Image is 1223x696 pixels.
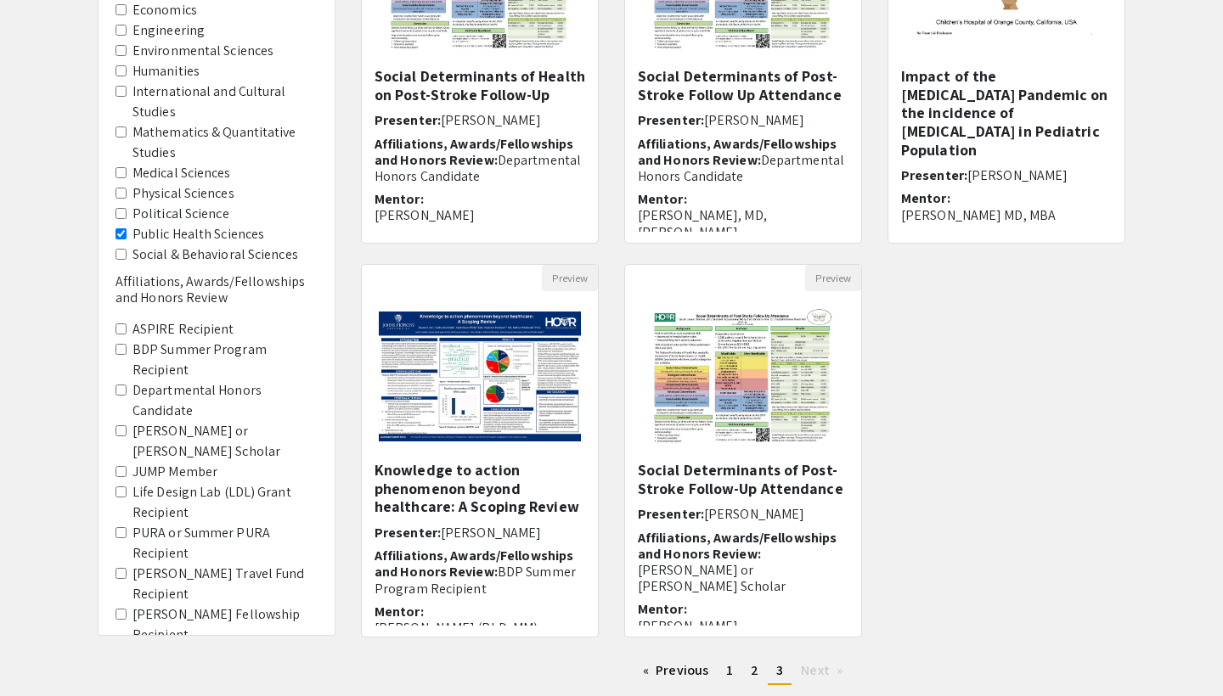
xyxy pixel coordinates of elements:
h6: Presenter: [638,112,848,128]
img: <p>Knowledge to action phenomenon beyond healthcare: A Scoping Review</p><p><br></p> [362,295,598,458]
span: Departmental Honors Candidate [638,151,844,185]
label: Life Design Lab (LDL) Grant Recipient [132,482,318,523]
label: JUMP Member [132,462,217,482]
span: Affiliations, Awards/Fellowships and Honors Review: [375,547,573,581]
span: Affiliations, Awards/Fellowships and Honors Review: [638,529,837,563]
label: Mathematics & Quantitative Studies [132,122,318,163]
p: [PERSON_NAME] (PhD, MM), [PERSON_NAME] [PERSON_NAME] (EdD), and Dr. [PERSON_NAME] (MD, MPH) [375,620,585,685]
button: Preview [805,265,861,291]
ul: Pagination [361,658,1125,685]
label: BDP Summer Program Recipient [132,340,318,380]
span: Mentor: [638,600,687,618]
span: Mentor: [375,603,424,620]
p: [PERSON_NAME] MD, MBA [901,207,1112,223]
h6: Affiliations, Awards/Fellowships and Honors Review [116,273,318,306]
label: PURA or Summer PURA Recipient [132,523,318,564]
h5: Impact of the [MEDICAL_DATA] Pandemic on the incidence of [MEDICAL_DATA] in Pediatric Population [901,67,1112,159]
span: Next [801,661,829,679]
div: Open Presentation <p><strong style="color: rgb(0, 0, 0); background-color: rgb(245, 231, 246);">S... [624,264,862,637]
span: Departmental Honors Candidate [375,151,581,185]
span: [PERSON_NAME] [704,505,804,523]
label: Departmental Honors Candidate [132,380,318,421]
span: 2 [751,661,758,679]
span: [PERSON_NAME] [704,111,804,129]
label: Political Science [132,204,229,224]
span: Mentor: [375,190,424,208]
span: [PERSON_NAME] or [PERSON_NAME] Scholar [638,561,786,595]
h6: Presenter: [638,506,848,522]
a: Previous page [634,658,717,683]
img: <p><strong style="color: rgb(0, 0, 0); background-color: rgb(245, 231, 246);">Social </strong><st... [635,291,850,461]
label: Environmental Sciences [132,41,273,61]
button: Preview [542,265,598,291]
div: Open Presentation <p>Knowledge to action phenomenon beyond healthcare: A Scoping Review</p><p><br... [361,264,599,637]
h5: Social Determinants of Post-Stroke Follow Up Attendance [638,67,848,104]
span: Mentor: [638,190,687,208]
label: Humanities [132,61,200,81]
label: Physical Sciences [132,183,234,204]
h5: Social Determinants of Post-Stroke Follow-Up Attendance​ [638,461,848,497]
span: Affiliations, Awards/Fellowships and Honors Review: [638,135,837,169]
span: 3 [776,661,783,679]
h6: Presenter: [901,167,1112,183]
h5: Social Determinants of Health on Post-Stroke Follow-Up [375,67,585,104]
p: [PERSON_NAME] [638,618,848,634]
iframe: Chat [13,620,72,683]
span: [PERSON_NAME] [967,166,1068,184]
span: [PERSON_NAME] [441,111,541,129]
label: Engineering [132,20,205,41]
label: International and Cultural Studies [132,81,318,122]
span: BDP Summer Program Recipient [375,563,576,597]
h6: Presenter: [375,112,585,128]
label: Social & Behavioral Sciences [132,244,298,265]
h6: Presenter: [375,525,585,541]
label: [PERSON_NAME] or [PERSON_NAME] Scholar [132,421,318,462]
span: Affiliations, Awards/Fellowships and Honors Review: [375,135,573,169]
label: Public Health Sciences [132,224,264,244]
span: 1 [726,661,733,679]
label: ASPIRE Recipient [132,319,234,340]
h5: Knowledge to action phenomenon beyond healthcare: A Scoping Review [375,461,585,516]
label: [PERSON_NAME] Travel Fund Recipient [132,564,318,604]
label: Medical Sciences [132,163,231,183]
p: [PERSON_NAME], MD, [PERSON_NAME] [638,207,848,239]
span: [PERSON_NAME] [441,524,541,542]
p: [PERSON_NAME] [375,207,585,223]
span: Mentor: [901,189,950,207]
label: [PERSON_NAME] Fellowship Recipient [132,604,318,645]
